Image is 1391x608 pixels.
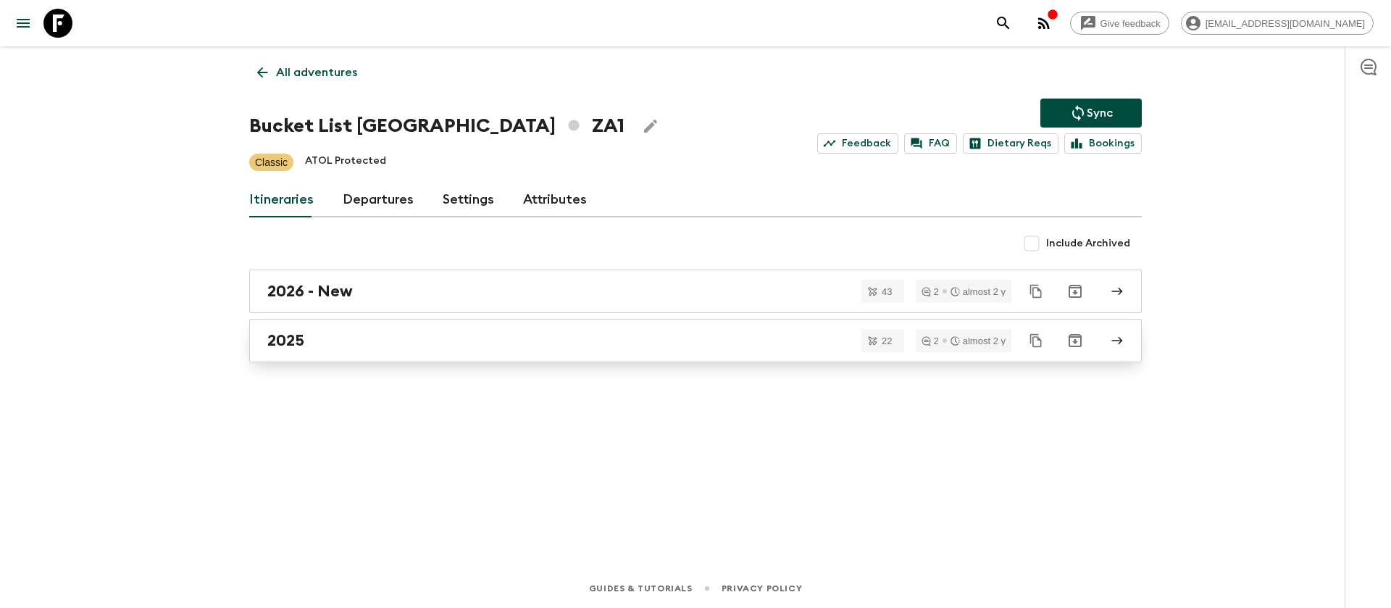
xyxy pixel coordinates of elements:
a: Departures [343,183,414,217]
a: Itineraries [249,183,314,217]
div: almost 2 y [951,336,1006,346]
a: Feedback [817,133,898,154]
a: Attributes [523,183,587,217]
p: ATOL Protected [305,154,386,171]
span: 22 [873,336,901,346]
div: 2 [922,336,939,346]
a: 2026 - New [249,270,1142,313]
span: Give feedback [1093,18,1169,29]
a: Dietary Reqs [963,133,1058,154]
a: FAQ [904,133,957,154]
a: 2025 [249,319,1142,362]
button: Archive [1061,326,1090,355]
a: Guides & Tutorials [589,580,693,596]
button: Edit Adventure Title [636,112,665,141]
button: search adventures [989,9,1018,38]
span: [EMAIL_ADDRESS][DOMAIN_NAME] [1198,18,1373,29]
div: 2 [922,287,939,296]
button: Duplicate [1023,328,1049,354]
a: Settings [443,183,494,217]
span: 43 [873,287,901,296]
button: Duplicate [1023,278,1049,304]
h2: 2026 - New [267,282,353,301]
a: Give feedback [1070,12,1169,35]
p: Sync [1087,104,1113,122]
button: Archive [1061,277,1090,306]
p: Classic [255,155,288,170]
a: Bookings [1064,133,1142,154]
div: almost 2 y [951,287,1006,296]
button: Sync adventure departures to the booking engine [1040,99,1142,128]
a: Privacy Policy [722,580,802,596]
span: Include Archived [1046,236,1130,251]
button: menu [9,9,38,38]
a: All adventures [249,58,365,87]
h1: Bucket List [GEOGRAPHIC_DATA] ZA1 [249,112,625,141]
h2: 2025 [267,331,304,350]
p: All adventures [276,64,357,81]
div: [EMAIL_ADDRESS][DOMAIN_NAME] [1181,12,1374,35]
